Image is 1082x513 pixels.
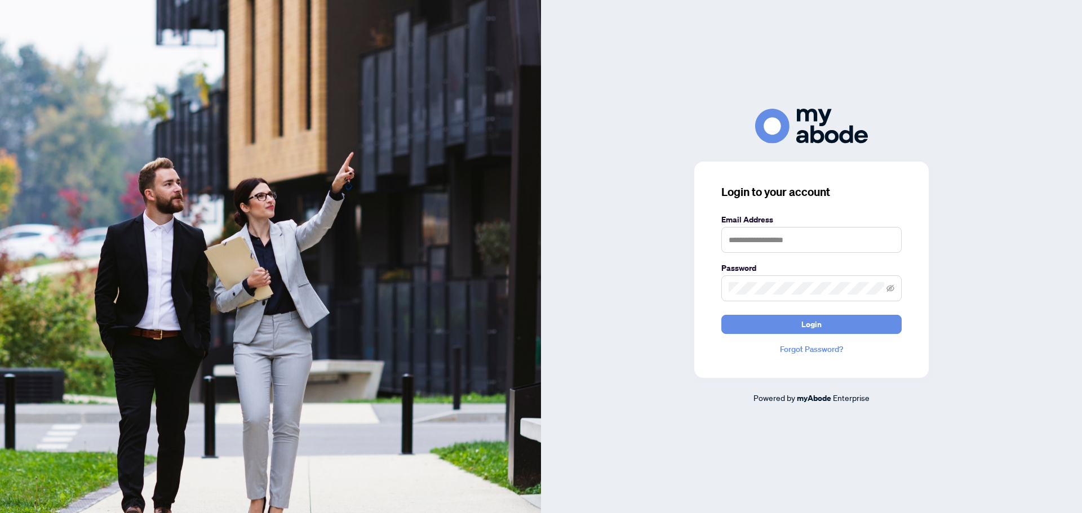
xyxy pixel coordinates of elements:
[886,284,894,292] span: eye-invisible
[721,262,902,274] label: Password
[721,184,902,200] h3: Login to your account
[833,392,870,403] span: Enterprise
[721,343,902,355] a: Forgot Password?
[755,109,868,143] img: ma-logo
[797,392,831,404] a: myAbode
[721,315,902,334] button: Login
[801,315,822,333] span: Login
[753,392,795,403] span: Powered by
[721,213,902,226] label: Email Address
